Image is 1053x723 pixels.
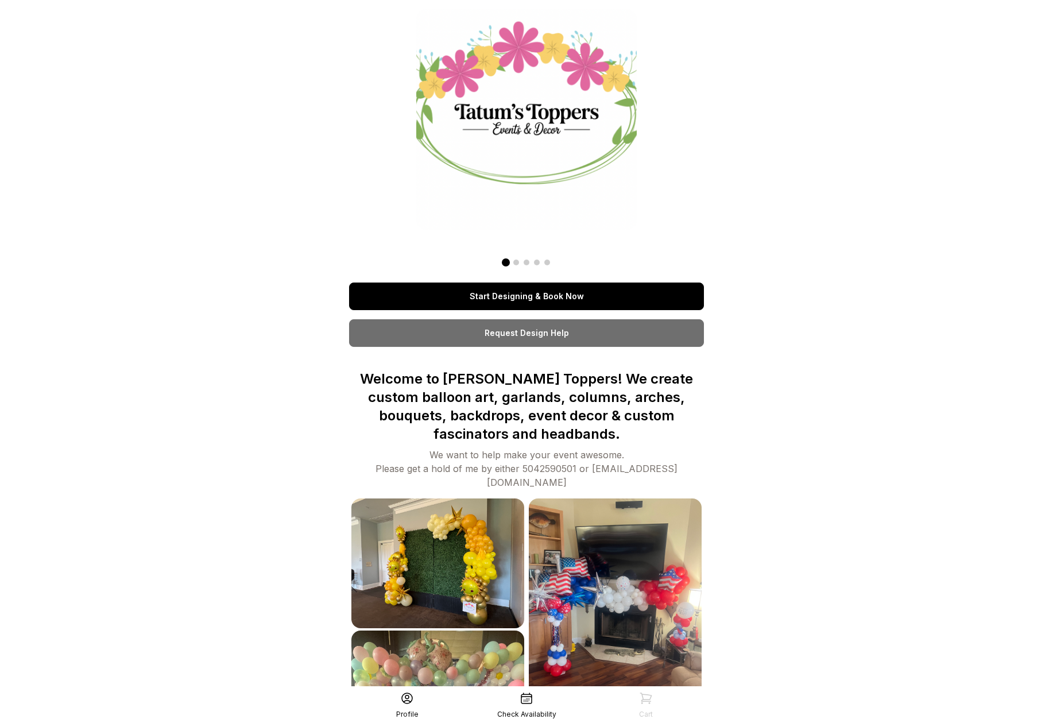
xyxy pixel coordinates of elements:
p: Welcome to [PERSON_NAME] Toppers! We create custom balloon art, garlands, columns, arches, bouque... [349,370,704,443]
div: Cart [639,710,653,719]
div: Check Availability [497,710,556,719]
a: Start Designing & Book Now [349,283,704,310]
div: Profile [396,710,419,719]
a: Request Design Help [349,319,704,347]
div: We want to help make your event awesome. Please get a hold of me by either 5042590501 or [EMAIL_A... [349,448,704,489]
